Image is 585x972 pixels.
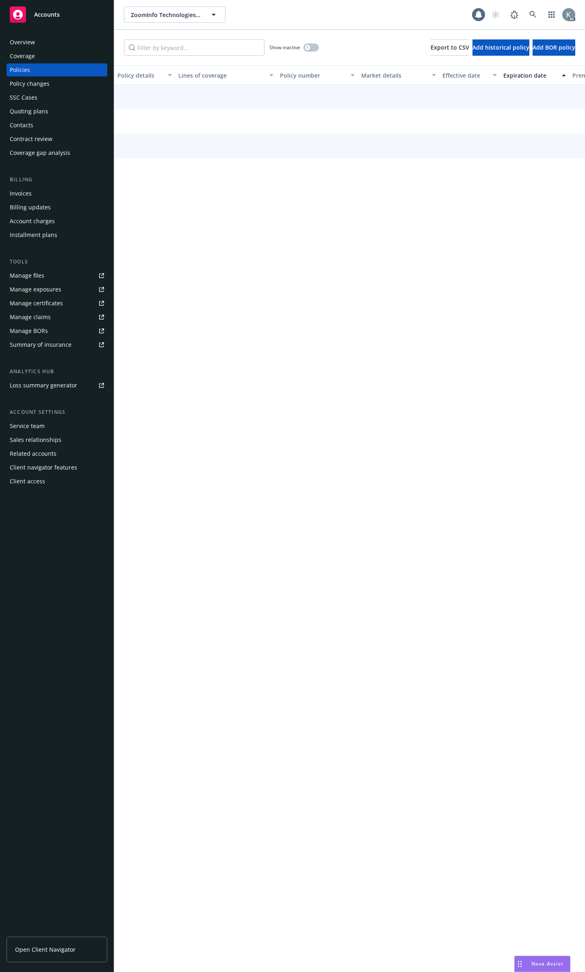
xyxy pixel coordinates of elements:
[10,133,52,146] div: Contract review
[6,77,107,90] a: Policy changes
[10,461,77,474] div: Client navigator features
[6,228,107,241] a: Installment plans
[10,324,48,337] div: Manage BORs
[500,65,569,85] button: Expiration date
[358,65,439,85] button: Market details
[10,63,30,76] div: Policies
[531,960,563,967] span: Nova Assist
[280,71,346,80] div: Policy number
[6,379,107,392] a: Loss summary generator
[6,146,107,159] a: Coverage gap analysis
[175,65,277,85] button: Lines of coverage
[515,956,525,972] div: Drag to move
[114,65,175,85] button: Policy details
[361,71,427,80] div: Market details
[6,447,107,460] a: Related accounts
[533,39,575,56] button: Add BOR policy
[6,311,107,324] a: Manage claims
[10,91,37,104] div: SSC Cases
[6,338,107,351] a: Summary of insurance
[6,283,107,296] a: Manage exposures
[6,176,107,184] div: Billing
[10,187,32,200] div: Invoices
[10,201,51,214] div: Billing updates
[6,461,107,474] a: Client navigator features
[10,379,77,392] div: Loss summary generator
[6,433,107,446] a: Sales relationships
[6,408,107,416] div: Account settings
[10,475,45,488] div: Client access
[10,146,70,159] div: Coverage gap analysis
[6,367,107,376] div: Analytics hub
[442,71,488,80] div: Effective date
[10,228,57,241] div: Installment plans
[131,11,201,19] span: ZoomInfo Technologies, Inc.
[503,71,557,80] div: Expiration date
[472,43,529,51] span: Add historical policy
[6,50,107,63] a: Coverage
[10,447,56,460] div: Related accounts
[6,297,107,310] a: Manage certificates
[6,119,107,132] a: Contacts
[439,65,500,85] button: Effective date
[431,39,469,56] button: Export to CSV
[10,36,35,49] div: Overview
[10,338,71,351] div: Summary of insurance
[472,39,529,56] button: Add historical policy
[10,105,48,118] div: Quoting plans
[514,956,570,972] button: Nova Assist
[544,7,560,23] a: Switch app
[6,215,107,228] a: Account charges
[6,187,107,200] a: Invoices
[562,8,575,21] img: photo
[6,269,107,282] a: Manage files
[117,71,163,80] div: Policy details
[487,7,504,23] a: Start snowing
[10,297,63,310] div: Manage certificates
[15,945,76,954] span: Open Client Navigator
[6,91,107,104] a: SSC Cases
[277,65,358,85] button: Policy number
[124,7,225,23] button: ZoomInfo Technologies, Inc.
[10,420,45,433] div: Service team
[10,77,50,90] div: Policy changes
[269,44,300,51] span: Show inactive
[431,43,469,51] span: Export to CSV
[6,36,107,49] a: Overview
[10,283,61,296] div: Manage exposures
[525,7,541,23] a: Search
[6,475,107,488] a: Client access
[10,50,35,63] div: Coverage
[6,133,107,146] a: Contract review
[10,119,33,132] div: Contacts
[6,63,107,76] a: Policies
[6,201,107,214] a: Billing updates
[6,258,107,266] div: Tools
[6,324,107,337] a: Manage BORs
[10,215,55,228] div: Account charges
[6,420,107,433] a: Service team
[6,105,107,118] a: Quoting plans
[506,7,522,23] a: Report a Bug
[533,43,575,51] span: Add BOR policy
[178,71,264,80] div: Lines of coverage
[10,433,61,446] div: Sales relationships
[124,39,264,56] input: Filter by keyword...
[10,311,51,324] div: Manage claims
[10,269,44,282] div: Manage files
[6,3,107,26] a: Accounts
[34,11,60,18] span: Accounts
